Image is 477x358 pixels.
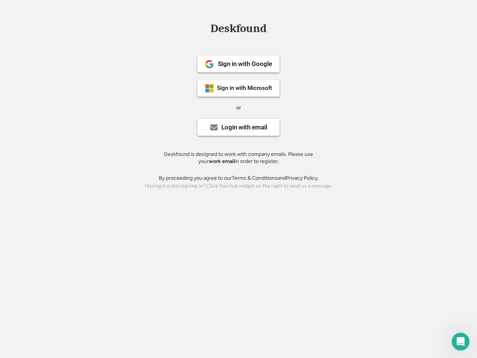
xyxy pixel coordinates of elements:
iframe: Intercom live chat [452,333,470,351]
div: Login with email [221,124,267,131]
div: Sign in with Google [218,61,272,67]
div: Sign in with Microsoft [217,85,272,91]
img: 1024px-Google__G__Logo.svg.png [205,60,214,69]
div: Deskfound is designed to work with company emails. Please use your in order to register. [155,151,322,165]
img: ms-symbollockup_mssymbol_19.png [205,84,214,93]
a: Terms & Conditions [232,175,277,181]
div: By proceeding you agree to our and [159,175,319,182]
a: Privacy Policy. [286,175,319,181]
div: or [236,104,241,112]
div: Deskfound [207,23,270,34]
strong: work email [209,158,235,164]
